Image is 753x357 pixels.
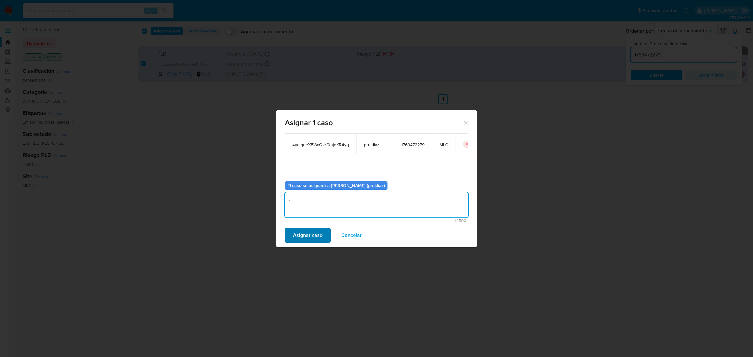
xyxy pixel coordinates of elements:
span: Asignar 1 caso [285,119,463,126]
button: icon-button [463,141,471,148]
button: Cerrar ventana [463,120,468,125]
textarea: - [285,192,468,217]
span: Cancelar [341,228,362,242]
span: MLC [440,142,448,147]
span: 4yqlqqeX5WcQkrf0hjqKR4yq [292,142,349,147]
span: Asignar caso [293,228,323,242]
button: Cancelar [333,228,370,243]
span: 1769472279 [401,142,425,147]
div: assign-modal [276,110,477,247]
span: pruidiaz [364,142,386,147]
b: El caso se asignará a [PERSON_NAME] (pruidiaz) [287,182,385,189]
span: Máximo 500 caracteres [287,219,466,223]
button: Asignar caso [285,228,331,243]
